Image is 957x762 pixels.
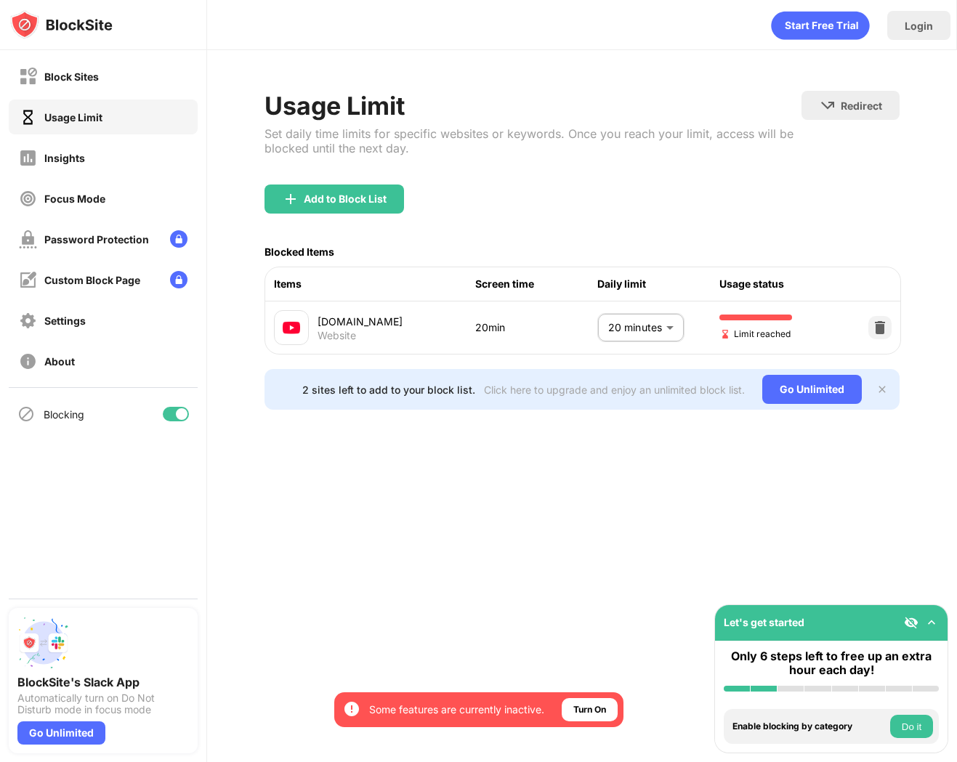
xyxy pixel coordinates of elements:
div: 2 sites left to add to your block list. [302,384,475,396]
div: Password Protection [44,233,149,246]
div: Settings [44,315,86,327]
img: insights-off.svg [19,149,37,167]
div: Click here to upgrade and enjoy an unlimited block list. [484,384,745,396]
div: Add to Block List [304,193,387,205]
span: Limit reached [719,327,791,341]
div: [DOMAIN_NAME] [318,314,475,329]
div: Screen time [475,276,597,292]
div: Focus Mode [44,192,105,205]
div: Enable blocking by category [732,721,887,731]
p: 20 minutes [608,320,661,336]
div: About [44,355,75,368]
img: time-usage-on.svg [19,108,37,126]
div: Website [318,329,356,342]
div: Redirect [841,100,882,112]
img: password-protection-off.svg [19,230,37,248]
img: push-slack.svg [17,617,70,669]
div: Only 6 steps left to free up an extra hour each day! [724,649,939,677]
div: Block Sites [44,70,99,83]
button: Do it [890,715,933,738]
div: Blocked Items [265,246,334,258]
img: blocking-icon.svg [17,405,35,423]
div: animation [771,11,870,40]
div: Insights [44,152,85,164]
img: about-off.svg [19,352,37,370]
div: Go Unlimited [762,375,862,404]
img: lock-menu.svg [170,230,187,248]
img: omni-setup-toggle.svg [924,615,939,630]
img: hourglass-end.svg [719,328,731,340]
div: Blocking [44,408,84,421]
img: favicons [283,319,300,336]
div: Login [905,20,933,32]
img: block-off.svg [19,68,37,86]
div: Turn On [573,702,606,717]
div: Custom Block Page [44,274,140,286]
img: customize-block-page-off.svg [19,271,37,289]
div: Set daily time limits for specific websites or keywords. Once you reach your limit, access will b... [265,126,801,155]
div: Let's get started [724,616,804,628]
div: Go Unlimited [17,721,105,745]
div: Some features are currently inactive. [369,702,544,717]
div: Items [274,276,475,292]
img: error-circle-white.svg [343,700,360,718]
img: logo-blocksite.svg [10,10,113,39]
img: eye-not-visible.svg [904,615,918,630]
div: Daily limit [597,276,719,292]
div: Automatically turn on Do Not Disturb mode in focus mode [17,692,189,716]
div: BlockSite's Slack App [17,675,189,689]
img: focus-off.svg [19,190,37,208]
img: x-button.svg [876,384,888,395]
div: Usage Limit [44,111,102,123]
div: 20min [475,320,597,336]
div: Usage Limit [265,91,801,121]
div: Usage status [719,276,841,292]
img: settings-off.svg [19,312,37,330]
img: lock-menu.svg [170,271,187,288]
